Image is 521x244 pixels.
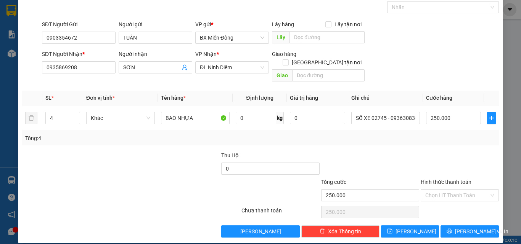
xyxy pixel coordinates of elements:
span: [PERSON_NAME] và In [455,227,508,236]
span: Cước hàng [426,95,452,101]
input: Dọc đường [292,69,365,81]
input: 0 [290,112,345,124]
div: Tổng: 4 [25,134,202,142]
span: Xóa Thông tin [328,227,361,236]
button: save[PERSON_NAME] [381,225,439,238]
b: 339 Đinh Bộ Lĩnh, P26 [4,42,40,56]
input: Ghi Chú [351,112,420,124]
button: plus [487,112,496,124]
span: BX Miền Đông [200,32,264,43]
span: user-add [182,64,188,70]
div: SĐT Người Gửi [42,20,116,29]
button: delete [25,112,37,124]
span: Giao hàng [272,51,296,57]
li: VP VP [GEOGRAPHIC_DATA] xe Limousine [53,32,101,57]
span: Khác [91,112,150,124]
input: Dọc đường [289,31,365,43]
label: Hình thức thanh toán [421,179,471,185]
button: printer[PERSON_NAME] và In [441,225,499,238]
div: Người nhận [119,50,192,58]
button: [PERSON_NAME] [221,225,299,238]
span: Giao [272,69,292,81]
li: Cúc Tùng [4,4,111,18]
span: Lấy [272,31,289,43]
input: VD: Bàn, Ghế [161,112,230,124]
div: SĐT Người Nhận [42,50,116,58]
span: [PERSON_NAME] [240,227,281,236]
li: VP BX Miền Đông [4,32,53,41]
span: Đơn vị tính [86,95,115,101]
span: [PERSON_NAME] [396,227,436,236]
span: Lấy hàng [272,21,294,27]
span: Tên hàng [161,95,186,101]
span: VP Nhận [195,51,217,57]
span: ĐL Ninh Diêm [200,62,264,73]
div: VP gửi [195,20,269,29]
span: Tổng cước [321,179,346,185]
span: plus [487,115,495,121]
span: Giá trị hàng [290,95,318,101]
span: save [387,228,392,234]
span: SL [45,95,51,101]
span: [GEOGRAPHIC_DATA] tận nơi [289,58,365,67]
div: Người gửi [119,20,192,29]
span: kg [276,112,284,124]
span: Thu Hộ [221,152,239,158]
span: Lấy tận nơi [331,20,365,29]
span: delete [320,228,325,234]
span: Định lượng [246,95,273,101]
th: Ghi chú [348,91,423,105]
div: Chưa thanh toán [241,206,320,220]
span: environment [4,42,9,48]
button: deleteXóa Thông tin [301,225,379,238]
span: printer [447,228,452,234]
